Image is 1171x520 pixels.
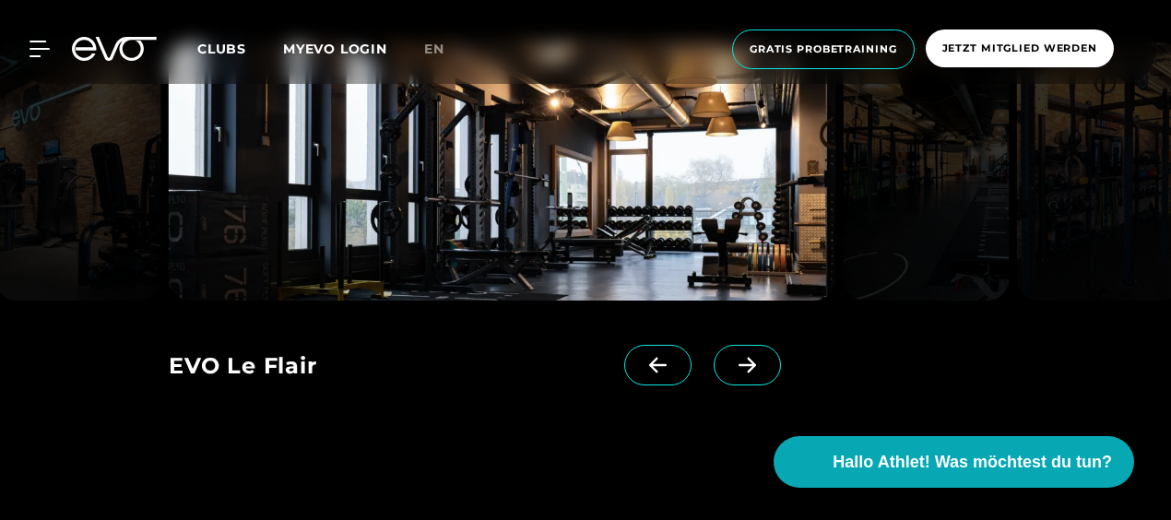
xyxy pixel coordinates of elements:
span: Jetzt Mitglied werden [942,41,1097,56]
a: MYEVO LOGIN [283,41,387,57]
button: Hallo Athlet! Was möchtest du tun? [774,436,1134,488]
img: evofitness [169,42,835,301]
a: Jetzt Mitglied werden [920,30,1119,69]
a: en [424,39,467,60]
a: Gratis Probetraining [727,30,920,69]
span: Hallo Athlet! Was möchtest du tun? [833,450,1112,475]
span: en [424,41,444,57]
a: Clubs [197,40,283,57]
img: evofitness [843,42,1010,301]
span: Gratis Probetraining [750,41,897,57]
span: Clubs [197,41,246,57]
